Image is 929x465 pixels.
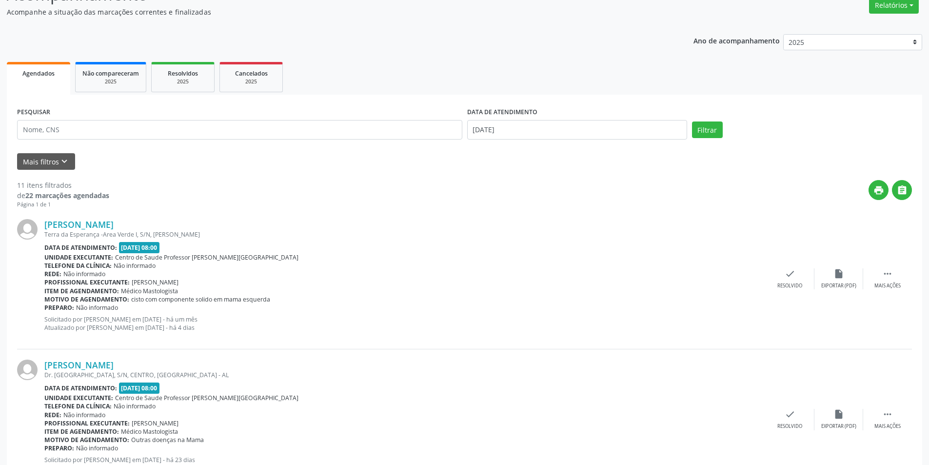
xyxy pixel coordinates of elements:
i: insert_drive_file [833,409,844,420]
i: insert_drive_file [833,268,844,279]
button: Mais filtroskeyboard_arrow_down [17,153,75,170]
span: [DATE] 08:00 [119,242,160,253]
div: Exportar (PDF) [821,423,856,430]
span: Não informado [63,270,105,278]
b: Item de agendamento: [44,287,119,295]
i: keyboard_arrow_down [59,156,70,167]
label: PESQUISAR [17,105,50,120]
button: print [869,180,889,200]
span: Não informado [114,262,156,270]
b: Motivo de agendamento: [44,436,129,444]
span: Não informado [63,411,105,419]
i:  [882,409,893,420]
i:  [882,268,893,279]
span: Cancelados [235,69,268,78]
b: Profissional executante: [44,278,130,286]
div: Mais ações [874,423,901,430]
span: cisto com componente solido em mama esquerda [131,295,270,303]
span: Outras doenças na Mama [131,436,204,444]
div: 2025 [227,78,276,85]
p: Solicitado por [PERSON_NAME] em [DATE] - há um mês Atualizado por [PERSON_NAME] em [DATE] - há 4 ... [44,315,766,332]
span: [PERSON_NAME] [132,278,178,286]
div: Exportar (PDF) [821,283,856,289]
b: Unidade executante: [44,394,113,402]
img: img [17,360,38,380]
p: Ano de acompanhamento [693,34,780,46]
span: Agendados [22,69,55,78]
div: 2025 [82,78,139,85]
strong: 22 marcações agendadas [25,191,109,200]
b: Telefone da clínica: [44,402,112,410]
b: Unidade executante: [44,253,113,262]
label: DATA DE ATENDIMENTO [467,105,537,120]
div: Resolvido [777,283,802,289]
b: Item de agendamento: [44,427,119,436]
span: [PERSON_NAME] [132,419,178,427]
input: Nome, CNS [17,120,462,140]
div: 2025 [158,78,207,85]
i:  [897,185,908,196]
div: Página 1 de 1 [17,201,109,209]
button:  [892,180,912,200]
b: Data de atendimento: [44,384,117,392]
span: [DATE] 08:00 [119,383,160,394]
i: check [785,409,795,420]
span: Médico Mastologista [121,287,178,295]
input: Selecione um intervalo [467,120,687,140]
div: de [17,190,109,201]
span: Não informado [114,402,156,410]
b: Preparo: [44,303,74,312]
div: Resolvido [777,423,802,430]
i: check [785,268,795,279]
span: Centro de Saude Professor [PERSON_NAME][GEOGRAPHIC_DATA] [115,394,298,402]
div: Dr. [GEOGRAPHIC_DATA], S/N, CENTRO, [GEOGRAPHIC_DATA] - AL [44,371,766,379]
div: 11 itens filtrados [17,180,109,190]
span: Não informado [76,303,118,312]
i: print [873,185,884,196]
img: img [17,219,38,240]
b: Profissional executante: [44,419,130,427]
a: [PERSON_NAME] [44,360,114,370]
span: Resolvidos [168,69,198,78]
div: Terra da Esperança -Area Verde I, S/N, [PERSON_NAME] [44,230,766,239]
span: Médico Mastologista [121,427,178,436]
span: Não compareceram [82,69,139,78]
p: Acompanhe a situação das marcações correntes e finalizadas [7,7,648,17]
b: Rede: [44,270,61,278]
span: Não informado [76,444,118,452]
b: Data de atendimento: [44,243,117,252]
b: Rede: [44,411,61,419]
b: Telefone da clínica: [44,262,112,270]
a: [PERSON_NAME] [44,219,114,230]
button: Filtrar [692,121,723,138]
b: Motivo de agendamento: [44,295,129,303]
b: Preparo: [44,444,74,452]
div: Mais ações [874,283,901,289]
span: Centro de Saude Professor [PERSON_NAME][GEOGRAPHIC_DATA] [115,253,298,262]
